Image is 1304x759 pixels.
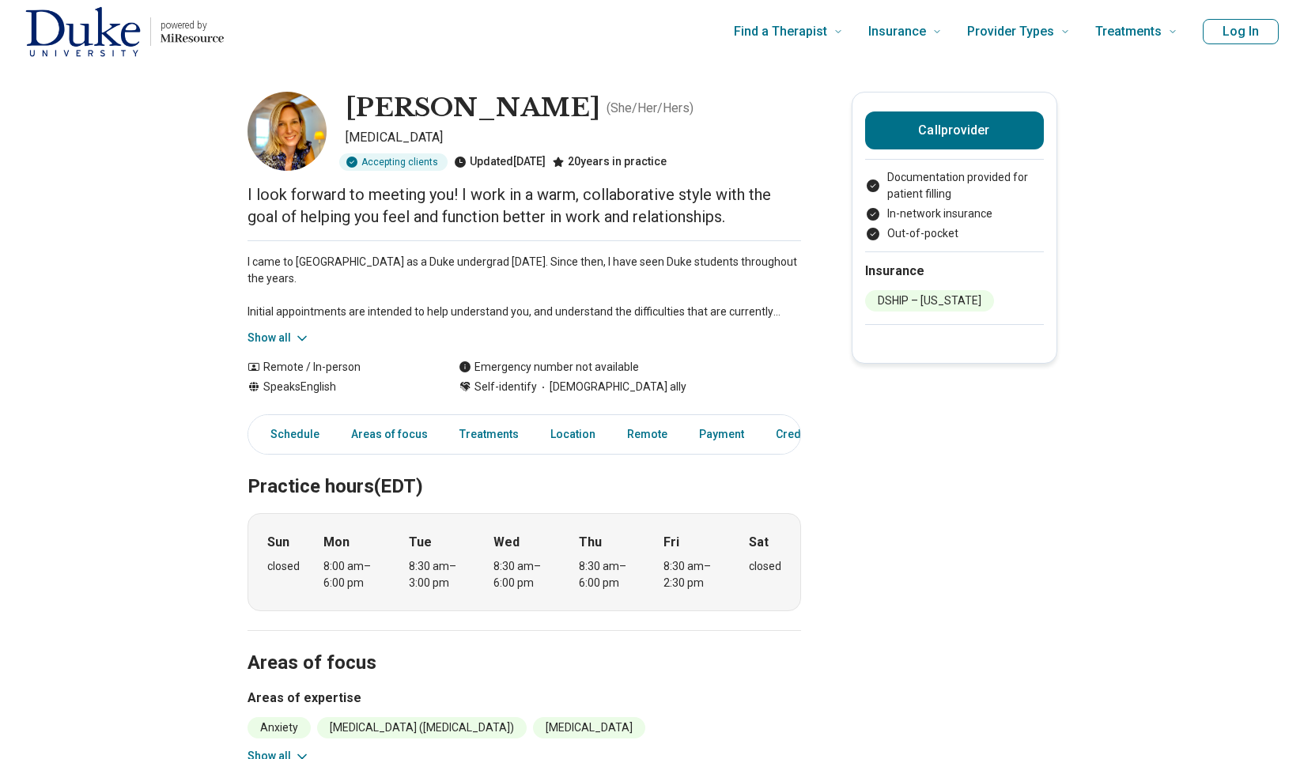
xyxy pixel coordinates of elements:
div: 8:30 am – 6:00 pm [493,558,554,591]
div: Speaks English [248,379,427,395]
div: Accepting clients [339,153,448,171]
li: Documentation provided for patient filling [865,169,1044,202]
h2: Practice hours (EDT) [248,436,801,500]
a: Home page [25,6,224,57]
div: 8:30 am – 6:00 pm [579,558,640,591]
a: Payment [690,418,754,451]
button: Show all [248,330,310,346]
div: closed [267,558,300,575]
span: Self-identify [474,379,537,395]
span: Find a Therapist [734,21,827,43]
div: Emergency number not available [459,359,639,376]
div: 20 years in practice [552,153,667,171]
p: I came to [GEOGRAPHIC_DATA] as a Duke undergrad [DATE]. Since then, I have seen Duke students thr... [248,254,801,320]
li: DSHIP – [US_STATE] [865,290,994,312]
span: Provider Types [967,21,1054,43]
p: powered by [161,19,224,32]
button: Callprovider [865,111,1044,149]
a: Schedule [251,418,329,451]
strong: Tue [409,533,432,552]
ul: Payment options [865,169,1044,242]
h1: [PERSON_NAME] [346,92,600,125]
span: [DEMOGRAPHIC_DATA] ally [537,379,686,395]
li: [MEDICAL_DATA] [533,717,645,738]
strong: Wed [493,533,520,552]
h3: Areas of expertise [248,689,801,708]
p: I look forward to meeting you! I work in a warm, collaborative style with the goal of helping you... [248,183,801,228]
p: ( She/Her/Hers ) [607,99,694,118]
div: 8:30 am – 2:30 pm [663,558,724,591]
li: In-network insurance [865,206,1044,222]
img: Alexandra Powell, Psychiatrist [248,92,327,171]
span: Insurance [868,21,926,43]
div: Updated [DATE] [454,153,546,171]
strong: Sat [749,533,769,552]
li: Anxiety [248,717,311,738]
div: Remote / In-person [248,359,427,376]
li: Out-of-pocket [865,225,1044,242]
div: 8:30 am – 3:00 pm [409,558,470,591]
button: Log In [1203,19,1279,44]
li: [MEDICAL_DATA] ([MEDICAL_DATA]) [317,717,527,738]
a: Credentials [766,418,855,451]
span: Treatments [1095,21,1162,43]
a: Treatments [450,418,528,451]
strong: Fri [663,533,679,552]
h2: Areas of focus [248,612,801,677]
h2: Insurance [865,262,1044,281]
div: 8:00 am – 6:00 pm [323,558,384,591]
a: Remote [618,418,677,451]
div: When does the program meet? [248,513,801,611]
strong: Mon [323,533,350,552]
strong: Thu [579,533,602,552]
div: closed [749,558,781,575]
strong: Sun [267,533,289,552]
a: Areas of focus [342,418,437,451]
a: Location [541,418,605,451]
p: [MEDICAL_DATA] [346,128,801,147]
